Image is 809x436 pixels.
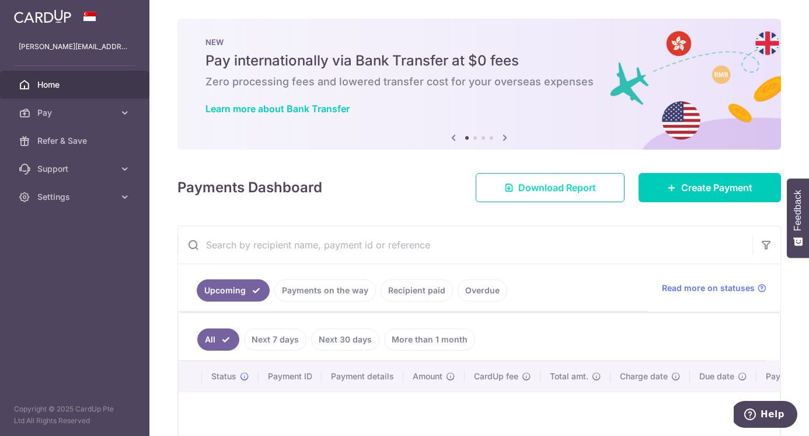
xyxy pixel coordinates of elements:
a: Next 30 days [311,328,379,351]
a: More than 1 month [384,328,475,351]
a: Learn more about Bank Transfer [205,103,350,115]
a: Upcoming [197,279,270,302]
p: [PERSON_NAME][EMAIL_ADDRESS][DOMAIN_NAME] [19,41,131,53]
h5: Pay internationally via Bank Transfer at $0 fees [205,51,753,70]
span: Refer & Save [37,135,114,147]
h4: Payments Dashboard [177,177,322,198]
iframe: Opens a widget where you can find more information [734,401,797,430]
h6: Zero processing fees and lowered transfer cost for your overseas expenses [205,75,753,89]
a: Create Payment [639,173,781,202]
th: Payment details [322,361,403,392]
span: Read more on statuses [662,282,755,294]
a: Recipient paid [381,279,453,302]
th: Payment ID [259,361,322,392]
span: Settings [37,191,114,203]
span: Pay [37,107,114,119]
a: Read more on statuses [662,282,766,294]
a: Download Report [476,173,625,202]
img: CardUp [14,9,71,23]
span: Create Payment [681,181,752,195]
span: Total amt. [550,371,588,382]
a: Payments on the way [274,279,376,302]
a: Next 7 days [244,328,306,351]
p: NEW [205,37,753,47]
span: Status [211,371,236,382]
span: Amount [413,371,442,382]
span: Charge date [620,371,668,382]
button: Feedback - Show survey [787,178,809,258]
span: CardUp fee [474,371,518,382]
span: Feedback [793,190,803,231]
input: Search by recipient name, payment id or reference [178,226,752,264]
img: Bank transfer banner [177,19,781,150]
span: Download Report [518,181,596,195]
a: All [197,328,239,351]
span: Due date [699,371,734,382]
span: Home [37,79,114,91]
span: Support [37,163,114,175]
a: Overdue [458,279,507,302]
